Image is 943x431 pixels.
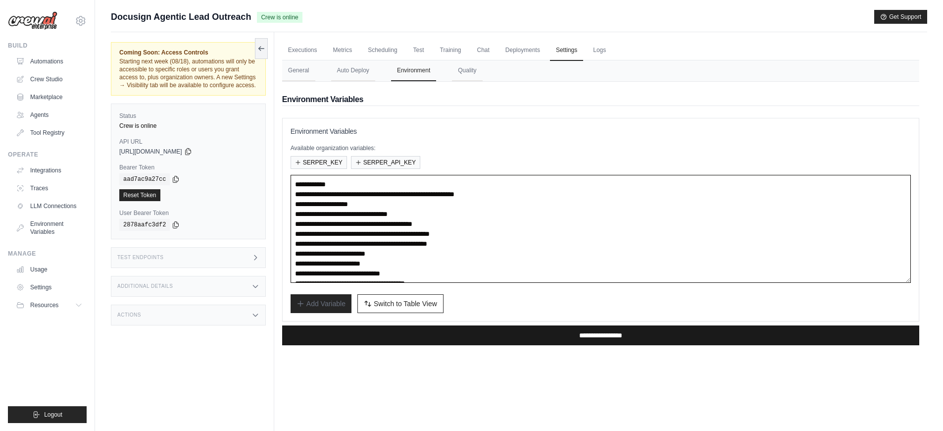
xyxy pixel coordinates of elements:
label: Status [119,112,257,120]
div: Crew is online [119,122,257,130]
iframe: Chat Widget [893,383,943,431]
a: Training [434,40,467,61]
label: User Bearer Token [119,209,257,217]
button: Quality [452,60,482,81]
div: Build [8,42,87,50]
a: Integrations [12,162,87,178]
button: SERPER_KEY [291,156,347,169]
h3: Additional Details [117,283,173,289]
a: Tool Registry [12,125,87,141]
button: Resources [12,297,87,313]
button: Environment [391,60,436,81]
code: aad7ac9a27cc [119,173,170,185]
a: Usage [12,262,87,277]
h2: Environment Variables [282,94,919,106]
h3: Actions [117,312,141,318]
a: Traces [12,180,87,196]
img: Logo [8,11,57,30]
nav: Tabs [282,60,919,81]
a: Settings [550,40,583,61]
a: Logs [587,40,612,61]
div: Manage [8,250,87,258]
span: Coming Soon: Access Controls [119,49,257,56]
button: Switch to Table View [357,294,444,313]
button: Auto Deploy [331,60,375,81]
a: Metrics [327,40,358,61]
button: Logout [8,406,87,423]
div: Operate [8,151,87,159]
a: LLM Connections [12,198,87,214]
a: Crew Studio [12,71,87,87]
a: Deployments [499,40,546,61]
h3: Test Endpoints [117,255,164,261]
a: Test [407,40,430,61]
label: API URL [119,138,257,146]
a: Agents [12,107,87,123]
code: 2878aafc3df2 [119,219,170,231]
span: Crew is online [257,12,302,23]
a: Chat [471,40,496,61]
a: Marketplace [12,89,87,105]
p: Available organization variables: [291,144,911,152]
button: SERPER_API_KEY [351,156,420,169]
span: Starting next week (08/18), automations will only be accessible to specific roles or users you gr... [119,58,256,89]
a: Scheduling [362,40,403,61]
button: Add Variable [291,294,351,313]
a: Environment Variables [12,216,87,240]
a: Automations [12,54,87,69]
span: Docusign Agentic Lead Outreach [111,10,251,24]
span: Switch to Table View [374,299,437,309]
button: General [282,60,315,81]
span: Resources [30,301,58,309]
span: [URL][DOMAIN_NAME] [119,148,182,156]
label: Bearer Token [119,163,257,171]
button: Get Support [874,10,927,24]
span: Logout [44,411,62,419]
h3: Environment Variables [291,126,911,136]
a: Settings [12,279,87,295]
a: Executions [282,40,323,61]
a: Reset Token [119,189,160,201]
